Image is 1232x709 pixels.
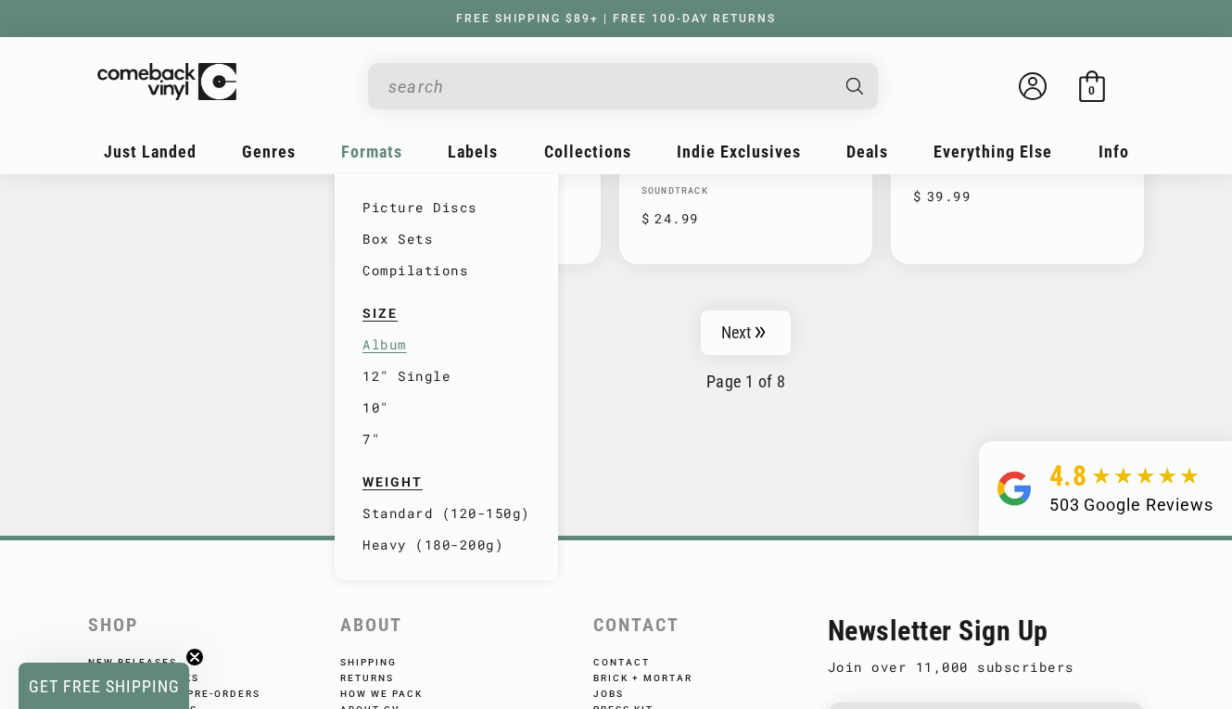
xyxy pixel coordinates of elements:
[362,498,530,529] a: Standard (120-150g)
[1088,83,1095,97] span: 0
[348,372,1145,391] p: Page 1 of 8
[362,192,530,223] a: Picture Discs
[593,668,718,684] a: Brick + Mortar
[934,142,1052,161] span: Everything Else
[362,329,530,361] a: Album
[979,441,1232,536] a: 4.8 503 Google Reviews
[1049,492,1213,517] div: 503 Google Reviews
[185,648,204,666] button: Close teaser
[544,142,631,161] span: Collections
[362,529,530,561] a: Heavy (180-200g)
[1092,467,1199,486] img: star5.svg
[362,392,530,424] a: 10"
[104,142,197,161] span: Just Landed
[29,677,180,696] span: GET FREE SHIPPING
[88,657,202,668] a: New Releases
[677,142,801,161] span: Indie Exclusives
[1049,460,1087,492] span: 4.8
[438,12,794,25] a: FREE SHIPPING $89+ | FREE 100-DAY RETURNS
[340,668,419,684] a: Returns
[19,663,189,709] div: GET FREE SHIPPINGClose teaser
[828,614,1145,647] h2: Newsletter Sign Up
[368,63,878,109] div: Search
[341,142,402,161] span: Formats
[828,656,1145,678] p: Join over 11,000 subscribers
[362,255,530,286] a: Compilations
[701,310,792,355] a: Next
[830,63,880,109] button: Search
[348,310,1145,391] nav: Pagination
[340,657,422,668] a: Shipping
[362,361,530,392] a: 12" Single
[997,460,1031,517] img: Group.svg
[593,684,649,700] a: Jobs
[362,424,530,455] a: 7"
[593,657,675,668] a: Contact
[448,142,498,161] span: Labels
[340,614,575,636] h2: About
[242,142,296,161] span: Genres
[846,142,888,161] span: Deals
[362,223,530,255] a: Box Sets
[340,684,448,700] a: How We Pack
[593,614,828,636] h2: Contact
[388,68,828,106] input: When autocomplete results are available use up and down arrows to review and enter to select
[1099,142,1129,161] span: Info
[88,614,323,636] h2: Shop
